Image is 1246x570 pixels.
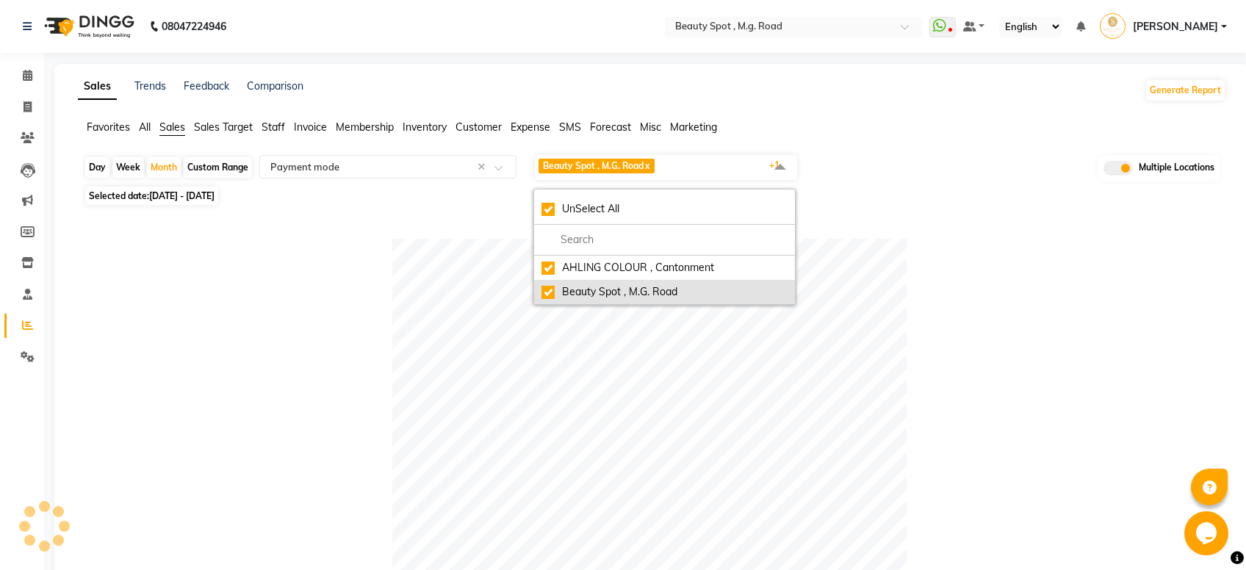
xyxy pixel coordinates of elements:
span: Multiple Locations [1139,161,1214,176]
span: Invoice [294,120,327,134]
span: Selected date: [85,187,218,205]
div: Beauty Spot , M.G. Road [541,284,788,300]
span: Sales [159,120,185,134]
span: Marketing [670,120,717,134]
span: [PERSON_NAME] [1133,19,1218,35]
b: 08047224946 [162,6,226,47]
span: Expense [511,120,550,134]
a: Trends [134,79,166,93]
span: Forecast [590,120,631,134]
div: Month [147,157,181,178]
span: [DATE] - [DATE] [149,190,215,201]
div: Week [112,157,144,178]
img: logo [37,6,138,47]
span: Sales Target [194,120,253,134]
span: Clear all [478,159,490,175]
span: Customer [455,120,502,134]
a: x [644,160,650,171]
span: Beauty Spot , M.G. Road [543,160,644,171]
a: Comparison [247,79,303,93]
iframe: chat widget [1184,511,1231,555]
div: Day [85,157,109,178]
span: Staff [262,120,285,134]
span: Favorites [87,120,130,134]
div: AHLING COLOUR , Cantonment [541,260,788,275]
img: Yen [1100,13,1126,39]
span: All [139,120,151,134]
div: Custom Range [184,157,252,178]
input: multiselect-search [541,232,788,248]
span: Misc [640,120,661,134]
a: Feedback [184,79,229,93]
span: Membership [336,120,394,134]
span: Inventory [403,120,447,134]
a: Sales [78,73,117,100]
div: UnSelect All [541,201,788,217]
button: Generate Report [1146,80,1225,101]
span: SMS [559,120,581,134]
